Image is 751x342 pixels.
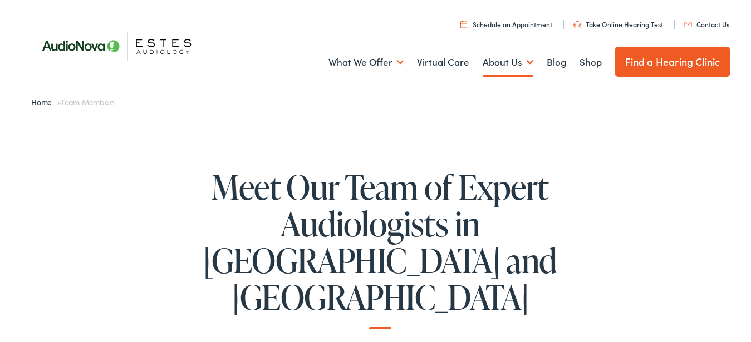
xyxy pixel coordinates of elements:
img: utility icon [460,18,467,26]
a: Take Online Hearing Test [573,17,663,27]
a: Contact Us [684,17,729,27]
span: » [31,94,115,105]
a: Find a Hearing Clinic [615,44,730,75]
a: Blog [547,39,566,81]
a: Schedule an Appointment [460,17,552,27]
img: utility icon [573,19,581,26]
a: Home [31,94,57,105]
h1: Meet Our Team of Expert Audiologists in [GEOGRAPHIC_DATA] and [GEOGRAPHIC_DATA] [202,166,558,327]
span: Team Members [61,94,115,105]
a: About Us [483,39,533,81]
a: Shop [580,39,602,81]
img: utility icon [684,19,692,25]
a: Virtual Care [417,39,469,81]
a: What We Offer [328,39,404,81]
